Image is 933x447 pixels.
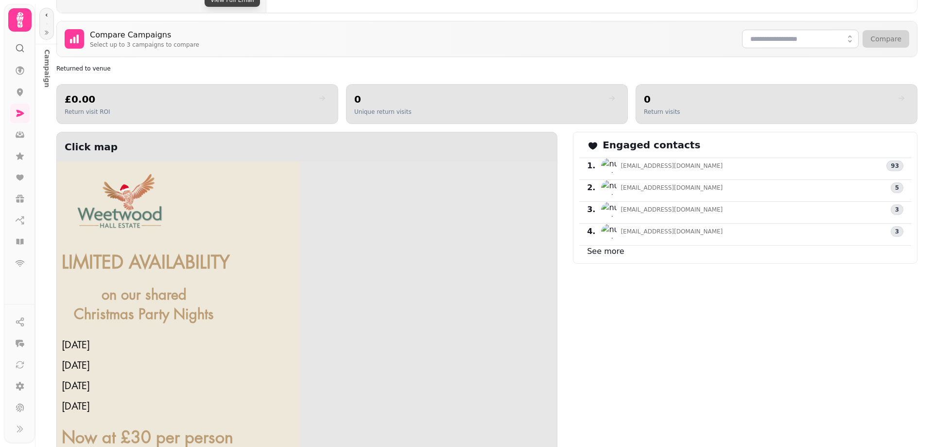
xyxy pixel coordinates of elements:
div: 3 [891,226,903,237]
h2: Engaged contacts [587,138,700,152]
a: goto [601,92,620,104]
span: [EMAIL_ADDRESS][DOMAIN_NAME] [621,206,723,214]
img: null null [601,158,617,174]
span: 2 . [587,182,595,194]
p: Campaign [38,42,56,65]
p: [DATE] [62,396,90,417]
img: null null [601,202,617,217]
a: See more [587,247,624,256]
button: Compare [863,30,909,48]
p: [DATE] [62,376,90,396]
h2: Click map [57,132,243,161]
span: 4 . [587,226,595,237]
h2: £0.00 [65,92,110,106]
span: Compare [870,35,901,43]
strong: on our shared Christmas Party Nights [74,288,214,322]
div: 5 [891,182,903,193]
h2: 0 [644,92,680,106]
p: Return visits [644,108,680,116]
h3: Compare Campaigns [90,29,199,41]
div: 93 [886,161,903,171]
p: Select up to 3 campaigns to compare [90,41,199,49]
p: [DATE] [62,335,90,356]
a: goto [311,92,330,104]
p: [DATE] [62,356,90,376]
span: 1 . [587,160,595,172]
h2: Recipients who visited your venue after receiving the campaign [56,65,243,72]
span: [EMAIL_ADDRESS][DOMAIN_NAME] [621,184,723,192]
a: goto [891,92,909,104]
img: null null [601,180,617,196]
h2: 0 [354,92,412,106]
span: [EMAIL_ADDRESS][DOMAIN_NAME] [621,162,723,170]
p: Unique return visits [354,108,412,116]
span: [EMAIL_ADDRESS][DOMAIN_NAME] [621,228,723,235]
strong: Now at £30 per person [62,429,233,446]
span: LIMITED AVAILABILITY [62,253,230,271]
div: 3 [891,204,903,215]
img: null null [601,224,617,239]
span: 3 . [587,204,595,215]
p: Return visit ROI [65,108,110,116]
